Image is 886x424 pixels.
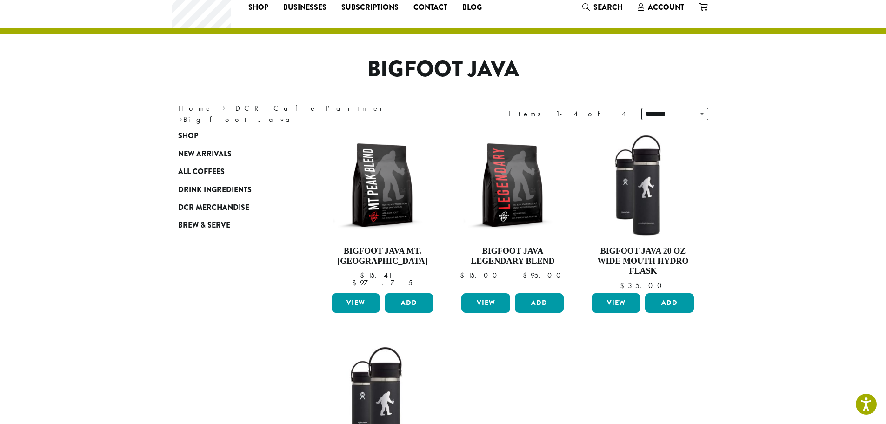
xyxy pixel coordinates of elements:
[401,270,405,280] span: –
[283,2,326,13] span: Businesses
[178,202,249,214] span: DCR Merchandise
[329,132,436,239] img: BFJ_MtPeak_12oz-300x300.png
[510,270,514,280] span: –
[178,166,225,178] span: All Coffees
[178,103,213,113] a: Home
[178,127,290,145] a: Shop
[592,293,640,313] a: View
[459,246,566,266] h4: Bigfoot Java Legendary Blend
[385,293,433,313] button: Add
[352,278,413,288] bdi: 97.75
[178,163,290,181] a: All Coffees
[589,132,696,239] img: LO2867-BFJ-Hydro-Flask-20oz-WM-wFlex-Sip-Lid-Black-300x300.jpg
[461,293,510,313] a: View
[593,2,623,13] span: Search
[620,281,666,290] bdi: 35.00
[178,145,290,163] a: New Arrivals
[248,2,268,13] span: Shop
[178,184,252,196] span: Drink Ingredients
[329,132,436,289] a: Bigfoot Java Mt. [GEOGRAPHIC_DATA]
[645,293,694,313] button: Add
[352,278,360,288] span: $
[523,270,531,280] span: $
[360,270,368,280] span: $
[222,100,226,114] span: ›
[523,270,565,280] bdi: 95.00
[332,293,380,313] a: View
[589,132,696,289] a: Bigfoot Java 20 oz Wide Mouth Hydro Flask $35.00
[589,246,696,276] h4: Bigfoot Java 20 oz Wide Mouth Hydro Flask
[459,132,566,239] img: BFJ_Legendary_12oz-300x300.png
[620,281,628,290] span: $
[462,2,482,13] span: Blog
[178,181,290,198] a: Drink Ingredients
[341,2,399,13] span: Subscriptions
[235,103,389,113] a: DCR Cafe Partner
[515,293,564,313] button: Add
[178,130,198,142] span: Shop
[459,132,566,289] a: Bigfoot Java Legendary Blend
[178,148,232,160] span: New Arrivals
[648,2,684,13] span: Account
[179,111,182,125] span: ›
[171,56,715,83] h1: Bigfoot Java
[178,220,230,231] span: Brew & Serve
[360,270,392,280] bdi: 15.41
[178,103,429,125] nav: Breadcrumb
[178,216,290,234] a: Brew & Serve
[178,199,290,216] a: DCR Merchandise
[508,108,627,120] div: Items 1-4 of 4
[460,270,501,280] bdi: 15.00
[329,246,436,266] h4: Bigfoot Java Mt. [GEOGRAPHIC_DATA]
[413,2,447,13] span: Contact
[460,270,468,280] span: $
